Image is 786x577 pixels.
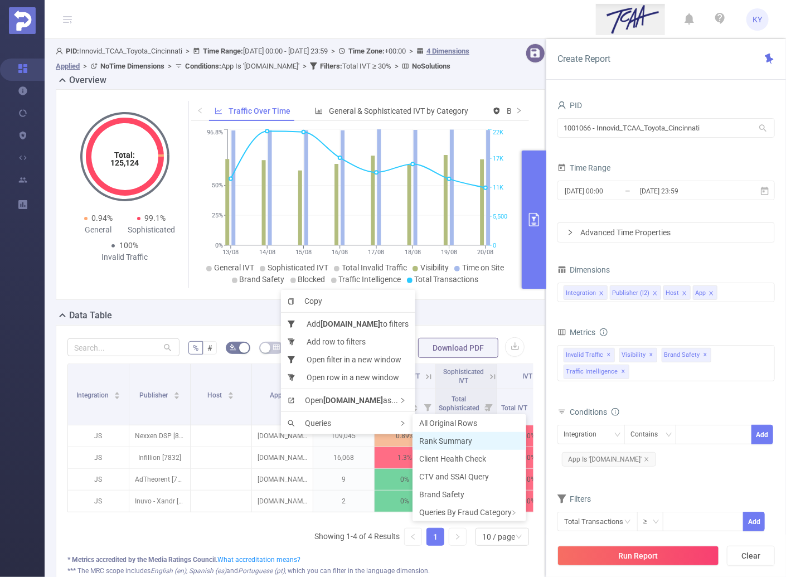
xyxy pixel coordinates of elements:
[600,328,608,336] i: icon: info-circle
[663,285,691,300] li: Host
[329,106,468,115] span: General & Sophisticated IVT by Category
[743,512,765,531] button: Add
[66,47,79,55] b: PID:
[441,249,457,256] tspan: 19/08
[313,447,374,468] p: 16,068
[314,528,400,546] li: Showing 1-4 of 4 Results
[68,491,129,512] p: JS
[114,390,120,394] i: icon: caret-up
[295,249,312,256] tspan: 15/08
[76,391,110,399] span: Integration
[68,447,129,468] p: JS
[368,249,385,256] tspan: 17/08
[419,454,486,463] span: Client Health Check
[375,469,435,490] p: 0%
[413,407,419,410] i: icon: caret-down
[557,546,719,566] button: Run Report
[321,319,380,328] b: [DOMAIN_NAME]
[493,155,503,162] tspan: 17K
[145,214,166,222] span: 99.1%
[56,47,469,70] span: Innovid_TCAA_Toyota_Cincinnati [DATE] 00:00 - [DATE] 23:59 +00:00
[92,214,113,222] span: 0.94%
[69,74,106,87] h2: Overview
[454,534,461,540] i: icon: right
[557,494,591,503] span: Filters
[533,407,540,410] i: icon: caret-down
[207,129,223,137] tspan: 96.8%
[129,469,190,490] p: AdTheorent [757]
[400,420,406,426] i: icon: right
[557,163,610,172] span: Time Range
[259,249,275,256] tspan: 14/08
[238,567,285,575] i: Portuguese (pt)
[212,212,223,219] tspan: 25%
[630,425,666,444] div: Contains
[533,403,540,406] i: icon: caret-up
[208,391,224,399] span: Host
[119,241,138,250] span: 100%
[375,491,435,512] p: 0%
[252,491,313,512] p: [DOMAIN_NAME]
[644,457,649,462] i: icon: close
[185,62,299,70] span: App Is '[DOMAIN_NAME]'
[173,390,180,397] div: Sort
[557,54,610,64] span: Create Report
[328,47,338,55] span: >
[502,404,530,412] span: Total IVT
[533,403,540,410] div: Sort
[217,556,300,564] a: What accreditation means?
[111,158,139,167] tspan: 125,124
[268,263,328,272] span: Sophisticated IVT
[481,389,497,425] i: Filter menu
[507,106,590,115] span: Brand Safety (Detected)
[270,391,284,399] span: App
[709,290,714,297] i: icon: close
[375,447,435,468] p: 1.3%
[223,249,239,256] tspan: 13/08
[9,7,36,34] img: Protected Media
[69,309,112,322] h2: Data Table
[68,425,129,447] p: JS
[214,263,254,272] span: General IVT
[129,425,190,447] p: Nexxen DSP [8605]
[443,368,484,385] span: Sophisticated IVT
[622,365,626,379] span: ✕
[557,328,595,337] span: Metrics
[288,297,322,306] span: Copy
[320,62,391,70] span: Total IVT ≥ 30%
[727,546,775,566] button: Clear
[516,534,522,541] i: icon: down
[252,447,313,468] p: [DOMAIN_NAME]
[173,390,179,394] i: icon: caret-up
[240,275,285,284] span: Brand Safety
[607,348,612,362] span: ✕
[639,183,729,198] input: End date
[252,425,313,447] p: [DOMAIN_NAME]
[139,391,169,399] span: Publisher
[693,285,717,300] li: App
[751,425,773,444] button: Add
[229,106,290,115] span: Traffic Over Time
[281,333,415,351] li: Add row to filters
[404,528,422,546] li: Previous Page
[193,343,198,352] span: %
[315,107,323,115] i: icon: bar-chart
[288,420,300,427] i: icon: search
[419,419,477,428] span: All Original Rows
[56,47,66,55] i: icon: user
[703,348,708,362] span: ✕
[299,62,310,70] span: >
[564,348,615,362] span: Invalid Traffic
[695,286,706,300] div: App
[420,263,449,272] span: Visibility
[273,344,280,351] i: icon: table
[482,528,515,545] div: 10 / page
[288,396,398,405] span: Open as...
[511,510,517,516] i: icon: right
[478,249,494,256] tspan: 20/08
[80,62,90,70] span: >
[339,275,401,284] span: Traffic Intelligence
[114,395,120,398] i: icon: caret-down
[523,372,533,380] span: IVT
[67,566,533,576] div: *** The MRC scope includes and , which you can filter in the language dimension.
